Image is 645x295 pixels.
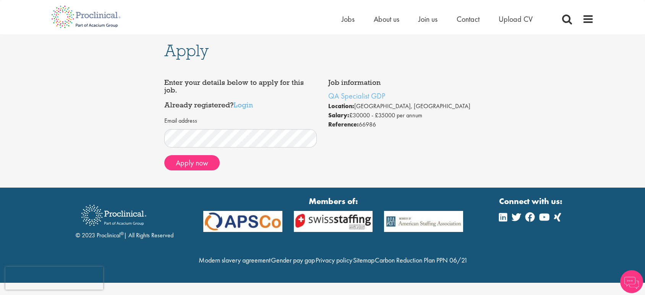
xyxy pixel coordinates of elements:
[288,211,379,232] img: APSCo
[342,14,355,24] a: Jobs
[76,199,152,231] img: Proclinical Recruitment
[164,79,317,109] h4: Enter your details below to apply for this job. Already registered?
[499,14,533,24] a: Upload CV
[5,267,103,290] iframe: reCAPTCHA
[328,111,481,120] li: £30000 - £35000 per annum
[328,102,354,110] strong: Location:
[164,155,220,170] button: Apply now
[374,14,399,24] a: About us
[316,256,352,264] a: Privacy policy
[499,195,564,207] strong: Connect with us:
[233,100,253,109] a: Login
[418,14,438,24] a: Join us
[328,91,385,101] a: QA Specialist GDP
[328,120,481,129] li: 66986
[76,199,173,240] div: © 2023 Proclinical | All Rights Reserved
[328,111,349,119] strong: Salary:
[328,120,359,128] strong: Reference:
[164,40,209,61] span: Apply
[120,230,124,237] sup: ®
[457,14,480,24] a: Contact
[198,211,288,232] img: APSCo
[620,270,643,293] img: Chatbot
[199,256,271,264] a: Modern slavery agreement
[378,211,469,232] img: APSCo
[203,195,463,207] strong: Members of:
[328,102,481,111] li: [GEOGRAPHIC_DATA], [GEOGRAPHIC_DATA]
[353,256,374,264] a: Sitemap
[271,256,315,264] a: Gender pay gap
[328,79,481,86] h4: Job information
[375,256,468,264] a: Carbon Reduction Plan PPN 06/21
[164,117,197,125] label: Email address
